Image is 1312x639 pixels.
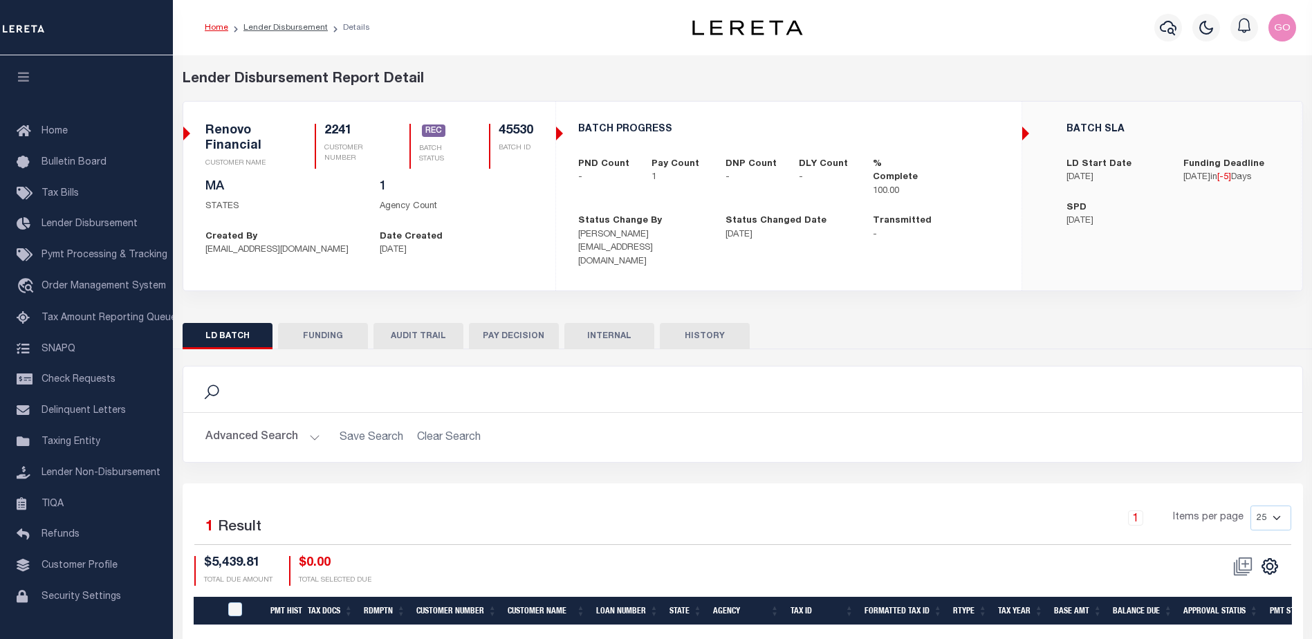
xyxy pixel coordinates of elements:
span: Status should not be "REC" to perform this action. [1227,556,1259,577]
th: Formatted Tax Id: activate to sort column ascending [859,597,948,625]
span: Refunds [41,530,80,539]
label: Date Created [380,230,443,244]
span: [DATE] [1183,173,1210,182]
label: DLY Count [799,158,848,172]
label: Funding Deadline [1183,158,1264,172]
button: INTERNAL [564,323,654,349]
th: Balance Due: activate to sort column ascending [1107,597,1178,625]
th: Tax Id: activate to sort column ascending [785,597,860,625]
h4: $0.00 [299,556,371,571]
i: travel_explore [17,278,39,296]
span: Customer Profile [41,561,118,571]
span: Items per page [1173,510,1244,526]
span: Order Management System [41,281,166,291]
a: 1 [1128,510,1143,526]
button: PAY DECISION [469,323,559,349]
p: CUSTOMER NAME [205,158,282,169]
p: - [726,171,779,185]
p: TOTAL SELECTED DUE [299,575,371,586]
a: Lender Disbursement [243,24,328,32]
th: Rdmptn: activate to sort column ascending [358,597,411,625]
span: Taxing Entity [41,437,100,447]
p: 100.00 [873,185,926,198]
th: &nbsp;&nbsp;&nbsp;&nbsp;&nbsp;&nbsp;&nbsp;&nbsp;&nbsp;&nbsp; [194,597,220,625]
button: AUDIT TRAIL [373,323,463,349]
label: Status Changed Date [726,214,826,228]
button: Advanced Search [205,424,320,451]
span: TIQA [41,499,64,508]
span: Bulletin Board [41,158,107,167]
th: State: activate to sort column ascending [664,597,708,625]
span: Pymt Processing & Tracking [41,250,167,260]
span: -5 [1219,173,1228,182]
div: Lender Disbursement Report Detail [183,69,1303,90]
span: Security Settings [41,592,121,602]
p: 1 [652,171,705,185]
h5: Renovo Financial [205,124,282,154]
h5: 1 [380,180,533,195]
p: BATCH STATUS [419,144,455,165]
span: 1 [205,520,214,535]
li: Details [328,21,370,34]
span: Tax Amount Reporting Queue [41,313,176,323]
th: Tax Docs: activate to sort column ascending [302,597,359,625]
label: Pay Count [652,158,699,172]
p: - [873,228,999,242]
img: svg+xml;base64,PHN2ZyB4bWxucz0iaHR0cDovL3d3dy53My5vcmcvMjAwMC9zdmciIHBvaW50ZXItZXZlbnRzPSJub25lIi... [1268,14,1296,41]
span: Delinquent Letters [41,406,126,416]
p: BATCH ID [499,143,533,154]
p: [DATE] [726,228,852,242]
a: REC [422,125,445,138]
span: SNAPQ [41,344,75,353]
th: PayeePmtBatchStatus [220,597,265,625]
span: [ ] [1217,173,1231,182]
button: LD BATCH [183,323,272,349]
label: Transmitted [873,214,932,228]
th: Agency: activate to sort column ascending [708,597,785,625]
span: REC [422,124,445,137]
span: Check Requests [41,375,116,385]
h5: 2241 [324,124,376,139]
label: PND Count [578,158,629,172]
p: [EMAIL_ADDRESS][DOMAIN_NAME] [205,243,359,257]
th: RType: activate to sort column ascending [948,597,992,625]
p: - [578,171,631,185]
p: Agency Count [380,200,533,214]
h5: BATCH PROGRESS [578,124,999,136]
label: Result [218,517,261,539]
th: Pmt Hist [265,597,302,625]
label: SPD [1066,201,1087,215]
p: CUSTOMER NUMBER [324,143,376,164]
label: Status Change By [578,214,662,228]
th: Base Amt: activate to sort column ascending [1048,597,1107,625]
h5: BATCH SLA [1066,124,1279,136]
p: [DATE] [1066,214,1163,228]
img: logo-dark.svg [692,20,803,35]
span: Tax Bills [41,189,79,198]
p: in Days [1183,171,1279,185]
h4: $5,439.81 [204,556,272,571]
button: FUNDING [278,323,368,349]
label: Created By [205,230,257,244]
h5: MA [205,180,359,195]
a: Home [205,24,228,32]
th: Loan Number: activate to sort column ascending [591,597,664,625]
button: HISTORY [660,323,750,349]
th: Customer Number: activate to sort column ascending [411,597,502,625]
label: LD Start Date [1066,158,1131,172]
th: Approval Status: activate to sort column ascending [1178,597,1264,625]
p: STATES [205,200,359,214]
th: Tax Year: activate to sort column ascending [992,597,1048,625]
p: - [799,171,852,185]
span: Lender Disbursement [41,219,138,229]
p: TOTAL DUE AMOUNT [204,575,272,586]
p: [PERSON_NAME][EMAIL_ADDRESS][DOMAIN_NAME] [578,228,705,269]
label: DNP Count [726,158,777,172]
h5: 45530 [499,124,533,139]
span: Lender Non-Disbursement [41,468,160,478]
span: Home [41,127,68,136]
p: [DATE] [1066,171,1163,185]
p: [DATE] [380,243,533,257]
label: % Complete [873,158,926,185]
